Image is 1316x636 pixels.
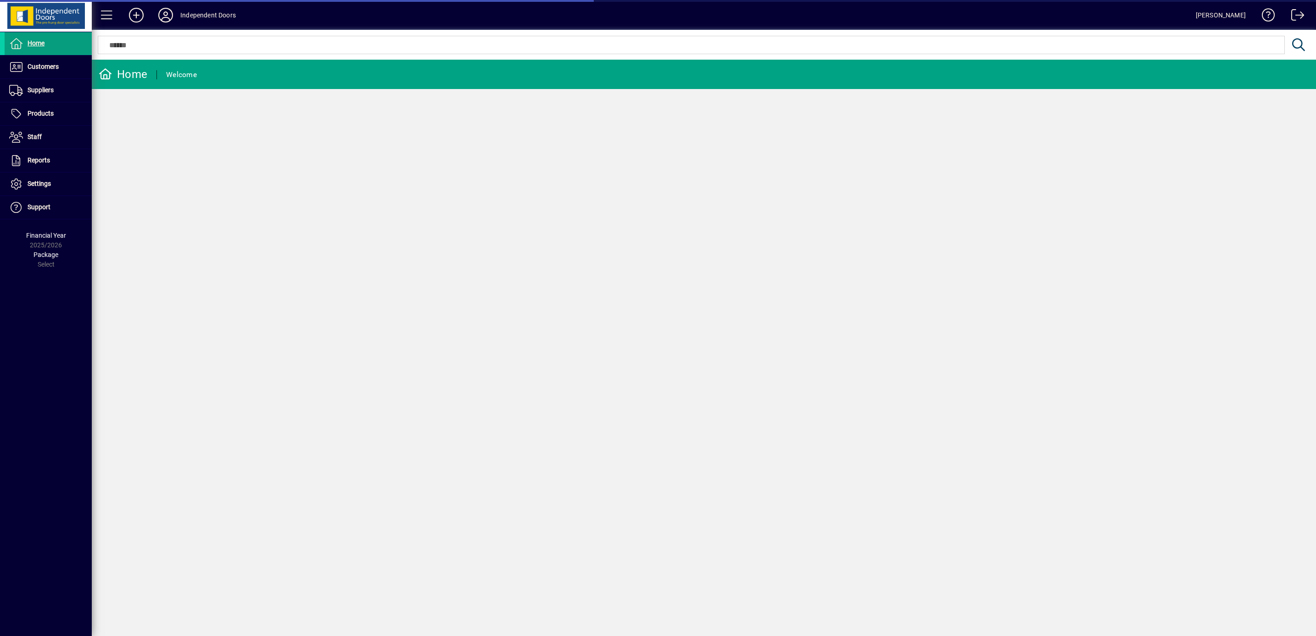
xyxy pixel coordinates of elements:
[180,8,236,22] div: Independent Doors
[151,7,180,23] button: Profile
[1284,2,1305,32] a: Logout
[28,180,51,187] span: Settings
[1196,8,1246,22] div: [PERSON_NAME]
[33,251,58,258] span: Package
[28,39,45,47] span: Home
[5,196,92,219] a: Support
[5,79,92,102] a: Suppliers
[28,63,59,70] span: Customers
[99,67,147,82] div: Home
[28,156,50,164] span: Reports
[122,7,151,23] button: Add
[28,203,50,211] span: Support
[26,232,66,239] span: Financial Year
[5,173,92,195] a: Settings
[166,67,197,82] div: Welcome
[28,133,42,140] span: Staff
[5,126,92,149] a: Staff
[5,56,92,78] a: Customers
[1255,2,1275,32] a: Knowledge Base
[28,86,54,94] span: Suppliers
[5,149,92,172] a: Reports
[5,102,92,125] a: Products
[28,110,54,117] span: Products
